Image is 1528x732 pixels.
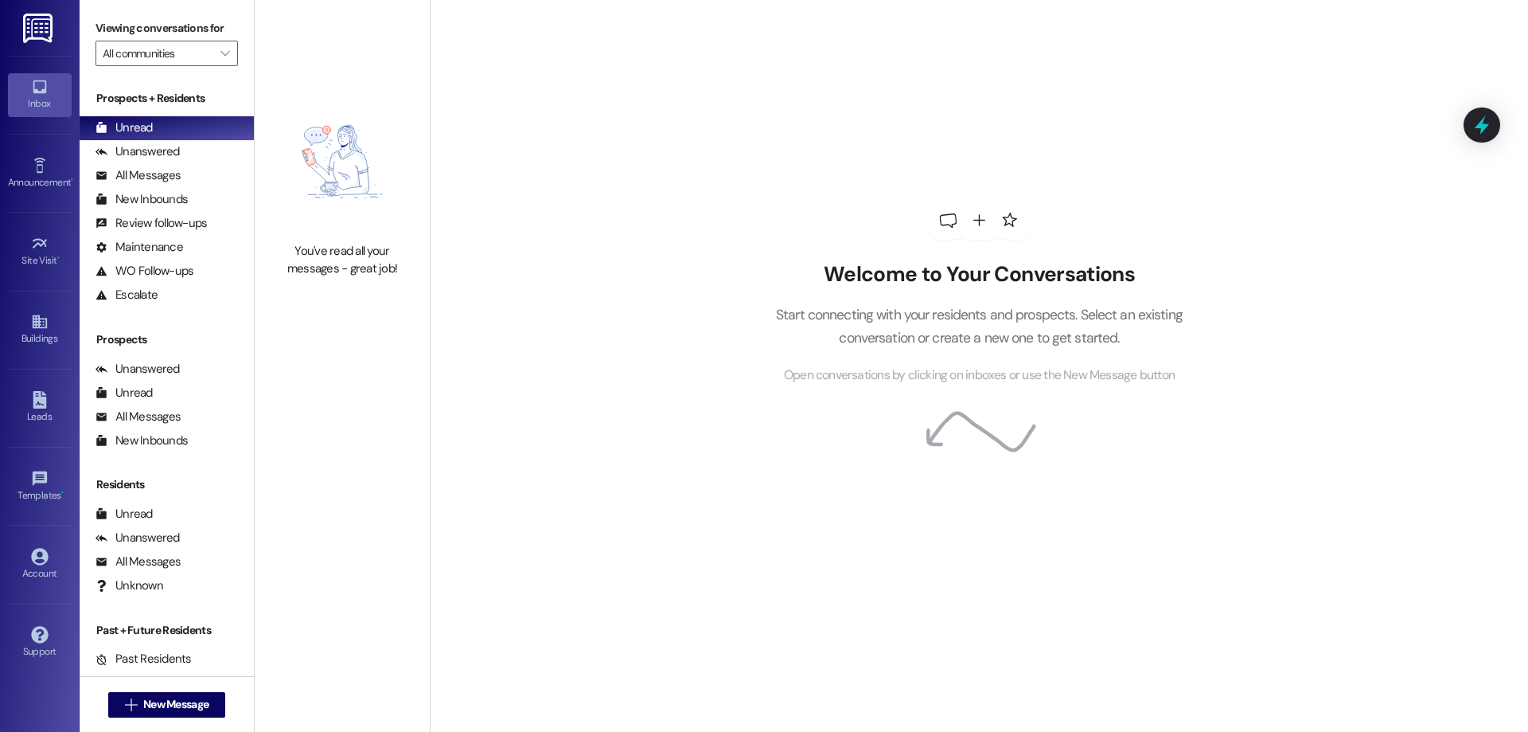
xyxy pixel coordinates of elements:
span: • [61,487,64,499]
button: New Message [108,692,226,718]
a: Templates • [8,465,72,508]
div: Prospects [80,331,254,348]
div: All Messages [95,409,181,425]
img: empty-state [272,88,412,235]
div: Residents [80,476,254,493]
p: Start connecting with your residents and prospects. Select an existing conversation or create a n... [751,303,1206,349]
div: Past + Future Residents [80,622,254,639]
i:  [125,699,137,711]
span: New Message [143,696,209,713]
a: Support [8,621,72,664]
div: All Messages [95,554,181,570]
span: • [71,174,73,186]
div: Review follow-ups [95,215,207,232]
div: Unread [95,385,153,401]
div: Unread [95,506,153,523]
div: Escalate [95,287,158,303]
div: Unknown [95,577,163,594]
a: Buildings [8,308,72,351]
label: Viewing conversations for [95,16,238,41]
div: Unanswered [95,530,180,546]
div: Prospects + Residents [80,90,254,107]
a: Inbox [8,73,72,116]
a: Leads [8,386,72,429]
div: Unanswered [95,361,180,378]
div: New Inbounds [95,433,188,449]
a: Account [8,543,72,586]
input: All communities [103,41,212,66]
div: Unanswered [95,143,180,160]
div: WO Follow-ups [95,263,193,280]
a: Site Visit • [8,230,72,273]
div: Maintenance [95,239,183,256]
i:  [220,47,229,60]
div: All Messages [95,167,181,184]
span: • [57,252,60,264]
img: ResiDesk Logo [23,14,56,43]
div: New Inbounds [95,191,188,208]
span: Open conversations by clicking on inboxes or use the New Message button [784,366,1175,386]
div: Unread [95,119,153,136]
div: You've read all your messages - great job! [272,243,412,277]
div: Past Residents [95,651,192,667]
h2: Welcome to Your Conversations [751,262,1206,288]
